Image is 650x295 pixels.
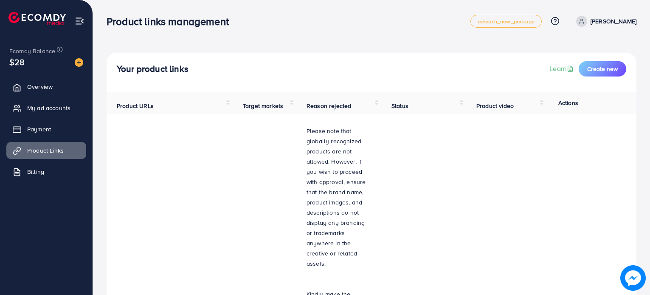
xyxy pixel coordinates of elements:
span: Create new [587,65,618,73]
a: Billing [6,163,86,180]
p: [PERSON_NAME] [591,16,636,26]
span: Product Links [27,146,64,155]
img: image [620,265,646,291]
span: adreach_new_package [478,19,535,24]
a: [PERSON_NAME] [573,16,636,27]
a: Payment [6,121,86,138]
a: adreach_new_package [470,15,542,28]
img: image [75,58,83,67]
span: $28 [9,56,25,68]
span: My ad accounts [27,104,70,112]
span: Ecomdy Balance [9,47,55,55]
img: menu [75,16,84,26]
h4: Your product links [117,64,189,74]
a: My ad accounts [6,99,86,116]
span: Product video [476,102,514,110]
span: Actions [558,99,578,107]
span: Billing [27,167,44,176]
a: Learn [549,64,575,74]
img: logo [8,12,66,25]
a: Overview [6,78,86,95]
span: Reason rejected [307,102,351,110]
span: Status [391,102,408,110]
span: Target markets [243,102,283,110]
span: Product URLs [117,102,154,110]
button: Create new [579,61,626,77]
a: Product Links [6,142,86,159]
span: Payment [27,125,51,133]
span: Overview [27,82,53,91]
p: Please note that globally recognized products are not allowed. However, if you wish to proceed wi... [307,126,371,269]
h3: Product links management [107,15,236,28]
